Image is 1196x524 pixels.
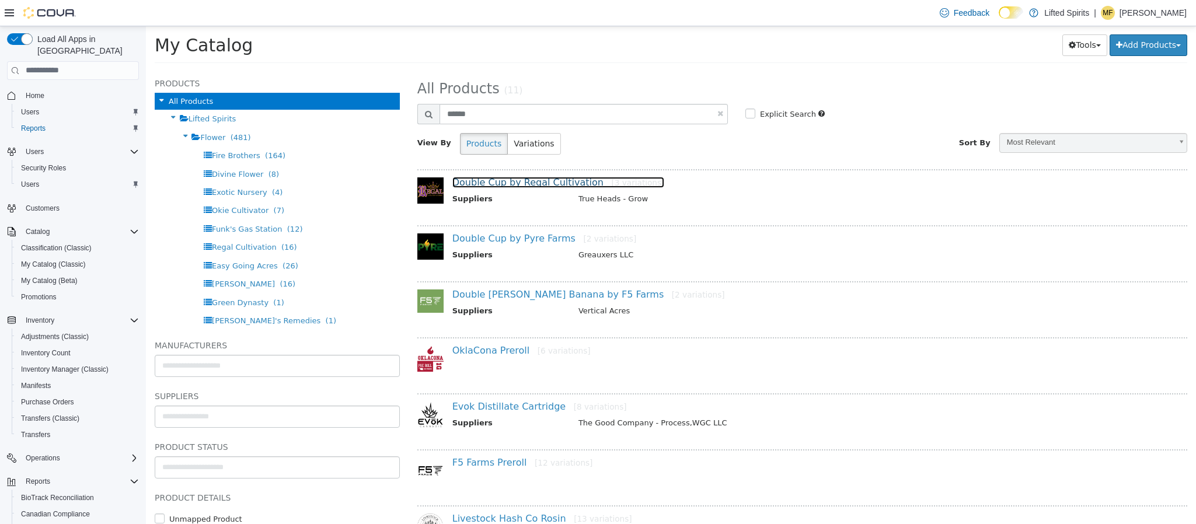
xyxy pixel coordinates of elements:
[21,276,78,285] span: My Catalog (Beta)
[21,260,86,269] span: My Catalog (Classic)
[306,207,490,218] a: Double Cup by Pyre Farms[2 variations]
[134,253,149,262] span: (16)
[854,107,1026,125] span: Most Relevant
[26,147,44,156] span: Users
[21,365,109,374] span: Inventory Manager (Classic)
[306,223,424,237] th: Suppliers
[66,125,114,134] span: Fire Brothers
[428,488,486,497] small: [13 variations]
[135,216,151,225] span: (16)
[21,201,64,215] a: Customers
[271,151,298,177] img: 150
[271,487,298,512] img: 150
[137,235,152,244] span: (26)
[16,330,93,344] a: Adjustments (Classic)
[428,376,481,385] small: [8 variations]
[21,292,57,302] span: Promotions
[2,473,144,490] button: Reports
[12,240,144,256] button: Classification (Classic)
[16,241,96,255] a: Classification (Classic)
[306,391,424,406] th: Suppliers
[16,257,139,271] span: My Catalog (Classic)
[12,410,144,427] button: Transfers (Classic)
[16,395,79,409] a: Purchase Orders
[853,107,1041,127] a: Most Relevant
[21,313,59,327] button: Inventory
[21,493,94,502] span: BioTrack Reconciliation
[12,273,144,289] button: My Catalog (Beta)
[1103,6,1113,20] span: MF
[85,107,105,116] span: (481)
[424,279,1011,294] td: Vertical Acres
[21,451,65,465] button: Operations
[16,395,139,409] span: Purchase Orders
[26,316,54,325] span: Inventory
[21,430,50,439] span: Transfers
[23,7,76,19] img: Cova
[66,198,136,207] span: Funk's Gas Station
[12,176,144,193] button: Users
[21,89,49,103] a: Home
[2,144,144,160] button: Users
[1101,6,1115,20] div: Matt Fallaschek
[66,290,175,299] span: [PERSON_NAME]'s Remedies
[21,225,139,239] span: Catalog
[12,394,144,410] button: Purchase Orders
[9,312,254,326] h5: Manufacturers
[424,167,1011,181] td: True Heads - Grow
[26,227,50,236] span: Catalog
[2,312,144,329] button: Inventory
[16,346,75,360] a: Inventory Count
[21,313,139,327] span: Inventory
[12,256,144,273] button: My Catalog (Classic)
[16,121,139,135] span: Reports
[54,107,79,116] span: Flower
[437,208,490,217] small: [2 variations]
[16,330,139,344] span: Adjustments (Classic)
[16,274,139,288] span: My Catalog (Beta)
[16,379,139,393] span: Manifests
[2,450,144,466] button: Operations
[271,112,305,121] span: View By
[16,121,50,135] a: Reports
[21,474,55,488] button: Reports
[16,161,139,175] span: Security Roles
[43,88,90,97] span: Lifted Spirits
[66,144,117,152] span: Divine Flower
[1044,6,1089,20] p: Lifted Spirits
[306,375,481,386] a: Evok Distillate Cartridge[8 variations]
[16,346,139,360] span: Inventory Count
[23,71,67,79] span: All Products
[392,320,445,329] small: [6 variations]
[21,509,90,519] span: Canadian Compliance
[21,397,74,407] span: Purchase Orders
[20,487,96,499] label: Unmapped Product
[16,507,139,521] span: Canadian Compliance
[12,345,144,361] button: Inventory Count
[119,125,140,134] span: (164)
[33,33,139,57] span: Load All Apps in [GEOGRAPHIC_DATA]
[26,453,60,463] span: Operations
[128,180,138,188] span: (7)
[66,216,131,225] span: Regal Cultivation
[271,207,298,233] img: 150
[271,54,354,71] span: All Products
[306,319,445,330] a: OklaCona Preroll[6 variations]
[21,180,39,189] span: Users
[526,264,579,273] small: [2 variations]
[21,124,46,133] span: Reports
[16,290,61,304] a: Promotions
[21,381,51,390] span: Manifests
[9,9,107,29] span: My Catalog
[16,257,90,271] a: My Catalog (Classic)
[16,491,139,505] span: BioTrack Reconciliation
[16,362,139,376] span: Inventory Manager (Classic)
[611,82,670,94] label: Explicit Search
[16,274,82,288] a: My Catalog (Beta)
[271,263,298,287] img: 150
[306,279,424,294] th: Suppliers
[16,177,139,191] span: Users
[16,362,113,376] a: Inventory Manager (Classic)
[21,163,66,173] span: Security Roles
[21,107,39,117] span: Users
